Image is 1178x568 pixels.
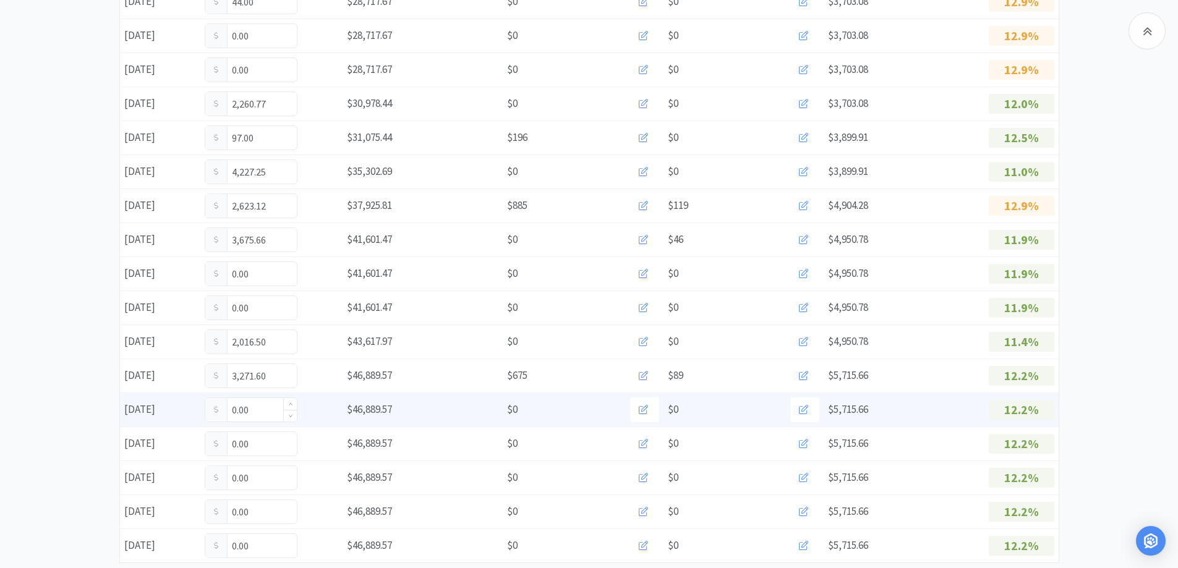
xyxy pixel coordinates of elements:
[668,163,678,180] span: $0
[507,61,518,78] span: $0
[120,465,200,490] div: [DATE]
[989,400,1054,420] p: 12.2%
[120,397,200,422] div: [DATE]
[347,470,392,484] span: $46,889.57
[120,57,200,82] div: [DATE]
[989,94,1054,114] p: 12.0%
[120,499,200,524] div: [DATE]
[507,333,518,350] span: $0
[507,197,527,214] span: $885
[120,431,200,456] div: [DATE]
[347,538,392,552] span: $46,889.57
[120,125,200,150] div: [DATE]
[828,402,868,416] span: $5,715.66
[668,469,678,486] span: $0
[284,410,297,422] span: Decrease Value
[120,533,200,558] div: [DATE]
[989,434,1054,454] p: 12.2%
[120,159,200,184] div: [DATE]
[828,538,868,552] span: $5,715.66
[120,91,200,116] div: [DATE]
[507,401,518,418] span: $0
[507,95,518,112] span: $0
[828,164,868,178] span: $3,899.91
[347,28,392,42] span: $28,717.67
[120,261,200,286] div: [DATE]
[989,332,1054,352] p: 11.4%
[828,300,868,314] span: $4,950.78
[828,28,868,42] span: $3,703.08
[347,504,392,518] span: $46,889.57
[828,130,868,144] span: $3,899.91
[507,265,518,282] span: $0
[828,266,868,280] span: $4,950.78
[347,164,392,178] span: $35,302.69
[989,60,1054,80] p: 12.9%
[989,128,1054,148] p: 12.5%
[668,61,678,78] span: $0
[668,265,678,282] span: $0
[507,469,518,486] span: $0
[668,299,678,316] span: $0
[507,299,518,316] span: $0
[668,537,678,554] span: $0
[347,96,392,110] span: $30,978.44
[1136,526,1166,556] div: Open Intercom Messenger
[347,334,392,348] span: $43,617.97
[668,503,678,520] span: $0
[989,196,1054,216] p: 12.9%
[347,436,392,450] span: $46,889.57
[668,333,678,350] span: $0
[828,232,868,246] span: $4,950.78
[668,401,678,418] span: $0
[288,413,292,418] i: icon: down
[347,198,392,212] span: $37,925.81
[828,436,868,450] span: $5,715.66
[989,298,1054,318] p: 11.9%
[120,295,200,320] div: [DATE]
[347,130,392,144] span: $31,075.44
[668,197,688,214] span: $119
[989,502,1054,522] p: 12.2%
[507,129,527,146] span: $196
[668,231,683,248] span: $46
[989,366,1054,386] p: 12.2%
[668,435,678,452] span: $0
[507,27,518,44] span: $0
[507,435,518,452] span: $0
[507,231,518,248] span: $0
[989,26,1054,46] p: 12.9%
[828,334,868,348] span: $4,950.78
[120,329,200,354] div: [DATE]
[989,468,1054,488] p: 12.2%
[828,96,868,110] span: $3,703.08
[120,363,200,388] div: [DATE]
[828,368,868,382] span: $5,715.66
[347,300,392,314] span: $41,601.47
[507,503,518,520] span: $0
[828,470,868,484] span: $5,715.66
[347,266,392,280] span: $41,601.47
[120,23,200,48] div: [DATE]
[989,264,1054,284] p: 11.9%
[989,536,1054,556] p: 12.2%
[828,198,868,212] span: $4,904.28
[668,367,683,384] span: $89
[347,232,392,246] span: $41,601.47
[347,62,392,76] span: $28,717.67
[507,367,527,384] span: $675
[284,398,297,410] span: Increase Value
[828,504,868,518] span: $5,715.66
[989,230,1054,250] p: 11.9%
[668,129,678,146] span: $0
[989,162,1054,182] p: 11.0%
[507,537,518,554] span: $0
[668,27,678,44] span: $0
[347,368,392,382] span: $46,889.57
[288,402,292,407] i: icon: up
[828,62,868,76] span: $3,703.08
[507,163,518,180] span: $0
[668,95,678,112] span: $0
[120,227,200,252] div: [DATE]
[347,402,392,416] span: $46,889.57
